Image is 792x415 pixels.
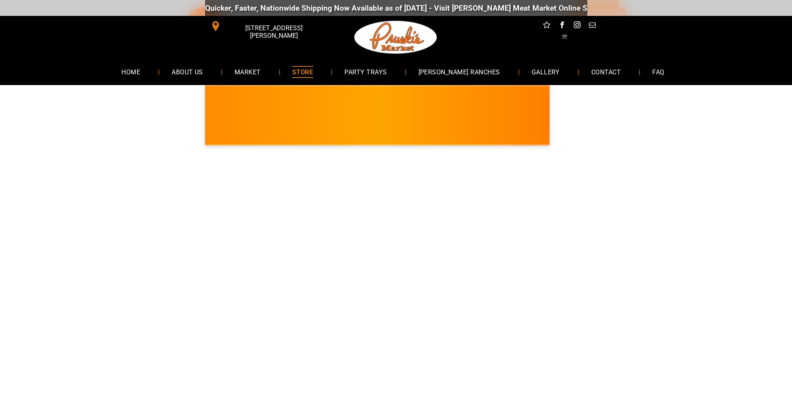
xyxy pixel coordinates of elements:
[205,20,327,32] a: [STREET_ADDRESS][PERSON_NAME]
[407,61,512,82] a: [PERSON_NAME] RANCHES
[160,61,215,82] a: ABOUT US
[110,61,152,82] a: HOME
[280,61,325,82] a: STORE
[542,20,552,32] a: Social network
[490,4,567,13] a: [DOMAIN_NAME][URL]
[85,4,567,13] div: Quicker, Faster, Nationwide Shipping Now Available as of [DATE] - Visit [PERSON_NAME] Meat Market...
[579,61,633,82] a: CONTACT
[640,61,676,82] a: FAQ
[572,20,582,32] a: instagram
[557,20,567,32] a: facebook
[587,20,597,32] a: email
[520,61,572,82] a: GALLERY
[332,61,399,82] a: PARTY TRAYS
[222,20,325,43] span: [STREET_ADDRESS][PERSON_NAME]
[353,16,439,59] img: Pruski-s+Market+HQ+Logo2-1920w.png
[223,61,273,82] a: MARKET
[383,121,540,134] span: [PERSON_NAME] MARKET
